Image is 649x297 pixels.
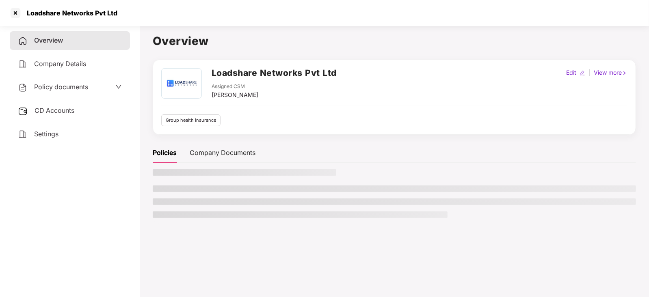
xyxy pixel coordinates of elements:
img: svg+xml;base64,PHN2ZyB4bWxucz0iaHR0cDovL3d3dy53My5vcmcvMjAwMC9zdmciIHdpZHRoPSIyNCIgaGVpZ2h0PSIyNC... [18,36,28,46]
div: Loadshare Networks Pvt Ltd [22,9,117,17]
img: svg+xml;base64,PHN2ZyB4bWxucz0iaHR0cDovL3d3dy53My5vcmcvMjAwMC9zdmciIHdpZHRoPSIyNCIgaGVpZ2h0PSIyNC... [18,129,28,139]
span: Settings [34,130,58,138]
img: 1629197545249.jpeg [162,69,200,98]
div: Assigned CSM [212,83,258,90]
img: svg+xml;base64,PHN2ZyB4bWxucz0iaHR0cDovL3d3dy53My5vcmcvMjAwMC9zdmciIHdpZHRoPSIyNCIgaGVpZ2h0PSIyNC... [18,83,28,93]
img: editIcon [580,70,585,76]
span: Company Details [34,60,86,68]
div: View more [592,68,629,77]
span: Overview [34,36,63,44]
div: Company Documents [190,148,255,158]
span: Policy documents [34,83,88,91]
img: svg+xml;base64,PHN2ZyB4bWxucz0iaHR0cDovL3d3dy53My5vcmcvMjAwMC9zdmciIHdpZHRoPSIyNCIgaGVpZ2h0PSIyNC... [18,59,28,69]
div: | [587,68,592,77]
div: Edit [565,68,578,77]
img: svg+xml;base64,PHN2ZyB3aWR0aD0iMjUiIGhlaWdodD0iMjQiIHZpZXdCb3g9IjAgMCAyNSAyNCIgZmlsbD0ibm9uZSIgeG... [18,106,28,116]
div: Group health insurance [161,114,221,126]
div: Policies [153,148,177,158]
img: rightIcon [622,70,627,76]
div: [PERSON_NAME] [212,90,258,99]
h1: Overview [153,32,636,50]
h2: Loadshare Networks Pvt Ltd [212,66,337,80]
span: CD Accounts [35,106,74,114]
span: down [115,84,122,90]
